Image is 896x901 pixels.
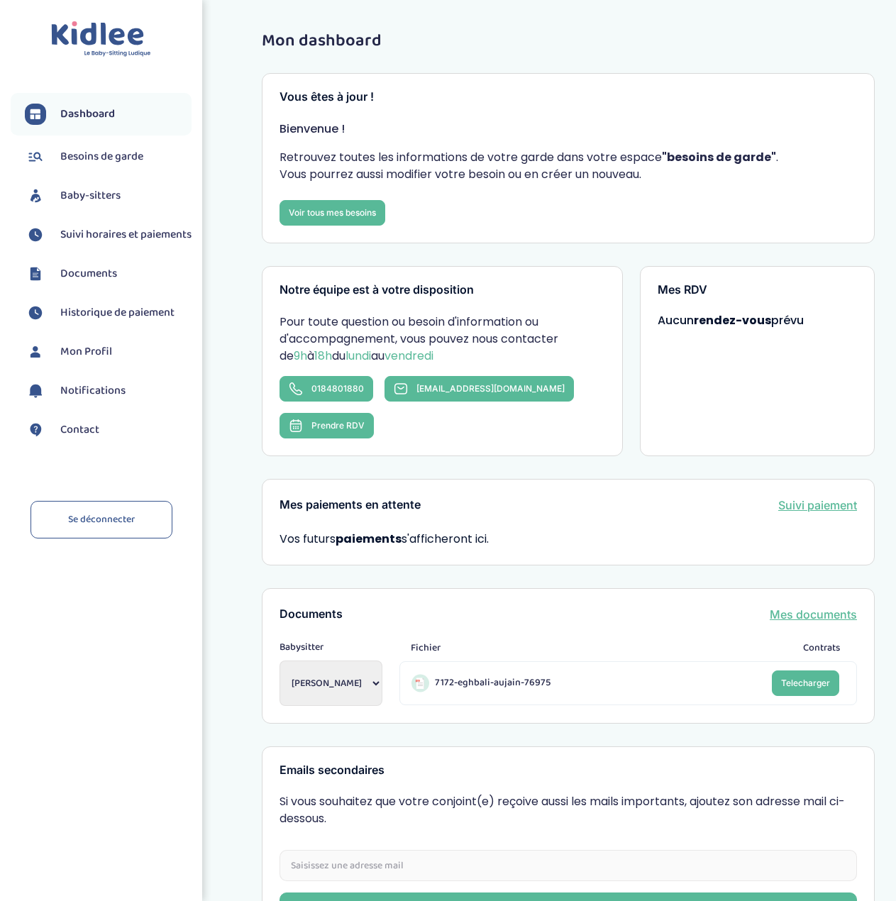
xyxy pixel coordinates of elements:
[60,421,99,438] span: Contact
[280,149,857,183] p: Retrouvez toutes les informations de votre garde dans votre espace . Vous pourrez aussi modifier ...
[25,146,192,167] a: Besoins de garde
[25,185,46,206] img: babysitters.svg
[280,314,605,365] p: Pour toute question ou besoin d'information ou d'accompagnement, vous pouvez nous contacter de à ...
[25,419,46,441] img: contact.svg
[280,413,374,438] button: Prendre RDV
[803,641,840,656] span: Contrats
[435,675,551,690] span: 7172-eghbali-aujain-76975
[25,185,192,206] a: Baby-sitters
[778,497,857,514] a: Suivi paiement
[60,304,175,321] span: Historique de paiement
[314,348,332,364] span: 18h
[385,376,574,402] a: [EMAIL_ADDRESS][DOMAIN_NAME]
[25,380,46,402] img: notification.svg
[25,302,46,324] img: suivihoraire.svg
[772,670,839,696] a: Telecharger
[60,106,115,123] span: Dashboard
[280,850,857,881] input: Saisissez une adresse mail
[280,531,489,547] span: Vos futurs s'afficheront ici.
[658,284,857,297] h3: Mes RDV
[280,91,857,104] h3: Vous êtes à jour !
[60,187,121,204] span: Baby-sitters
[25,263,46,284] img: documents.svg
[25,419,192,441] a: Contact
[294,348,307,364] span: 9h
[25,341,46,363] img: profil.svg
[385,348,433,364] span: vendredi
[280,376,373,402] a: 0184801880
[411,641,441,656] span: Fichier
[311,383,364,394] span: 0184801880
[25,380,192,402] a: Notifications
[60,343,112,360] span: Mon Profil
[311,420,365,431] span: Prendre RDV
[770,606,857,623] a: Mes documents
[280,121,857,138] p: Bienvenue !
[25,263,192,284] a: Documents
[51,21,151,57] img: logo.svg
[694,312,771,328] strong: rendez-vous
[262,32,875,50] h1: Mon dashboard
[280,793,857,827] p: Si vous souhaitez que votre conjoint(e) reçoive aussi les mails importants, ajoutez son adresse m...
[416,383,565,394] span: [EMAIL_ADDRESS][DOMAIN_NAME]
[280,640,382,655] span: Babysitter
[280,499,421,512] h3: Mes paiements en attente
[25,104,46,125] img: dashboard.svg
[280,764,857,777] h3: Emails secondaires
[31,501,172,538] a: Se déconnecter
[25,146,46,167] img: besoin.svg
[280,608,343,621] h3: Documents
[25,341,192,363] a: Mon Profil
[25,302,192,324] a: Historique de paiement
[60,148,143,165] span: Besoins de garde
[25,104,192,125] a: Dashboard
[60,265,117,282] span: Documents
[781,678,830,688] span: Telecharger
[336,531,402,547] strong: paiements
[662,149,776,165] strong: "besoins de garde"
[658,312,804,328] span: Aucun prévu
[60,382,126,399] span: Notifications
[25,224,46,245] img: suivihoraire.svg
[25,224,192,245] a: Suivi horaires et paiements
[60,226,192,243] span: Suivi horaires et paiements
[345,348,371,364] span: lundi
[280,200,385,226] a: Voir tous mes besoins
[280,284,605,297] h3: Notre équipe est à votre disposition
